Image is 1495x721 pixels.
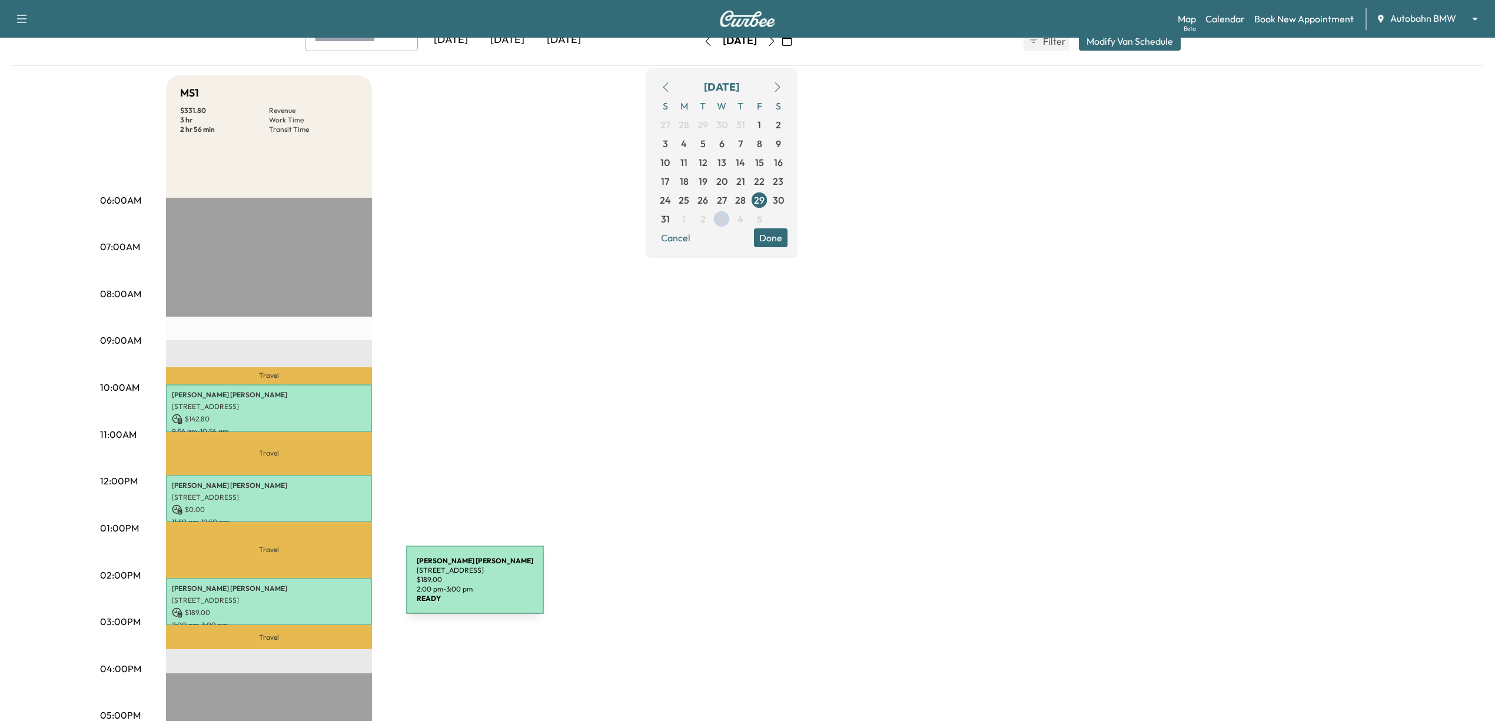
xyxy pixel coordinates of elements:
[712,97,731,115] span: W
[1043,34,1064,48] span: Filter
[699,155,707,170] span: 12
[754,228,788,247] button: Done
[100,568,141,582] p: 02:00PM
[172,517,366,527] p: 11:50 am - 12:50 pm
[172,481,366,490] p: [PERSON_NAME] [PERSON_NAME]
[1254,12,1354,26] a: Book New Appointment
[1178,12,1196,26] a: MapBeta
[660,118,670,132] span: 27
[769,97,788,115] span: S
[717,155,726,170] span: 13
[731,97,750,115] span: T
[180,125,269,134] p: 2 hr 56 min
[693,97,712,115] span: T
[680,155,687,170] span: 11
[738,137,743,151] span: 7
[166,522,372,577] p: Travel
[172,607,366,618] p: $ 189.00
[699,174,707,188] span: 19
[750,97,769,115] span: F
[719,11,776,27] img: Curbee Logo
[697,118,708,132] span: 29
[680,174,689,188] span: 18
[269,115,358,125] p: Work Time
[172,414,366,424] p: $ 142.80
[754,193,765,207] span: 29
[172,620,366,630] p: 2:00 pm - 3:00 pm
[736,174,745,188] span: 21
[736,155,745,170] span: 14
[758,118,761,132] span: 1
[172,493,366,502] p: [STREET_ADDRESS]
[656,228,696,247] button: Cancel
[774,155,783,170] span: 16
[100,333,141,347] p: 09:00AM
[172,402,366,411] p: [STREET_ADDRESS]
[700,212,706,226] span: 2
[100,240,140,254] p: 07:00AM
[172,390,366,400] p: [PERSON_NAME] [PERSON_NAME]
[661,212,670,226] span: 31
[100,287,141,301] p: 08:00AM
[100,521,139,535] p: 01:00PM
[479,26,536,54] div: [DATE]
[269,125,358,134] p: Transit Time
[660,155,670,170] span: 10
[536,26,592,54] div: [DATE]
[717,193,727,207] span: 27
[754,174,765,188] span: 22
[679,118,689,132] span: 28
[180,85,199,101] h5: MS1
[773,174,783,188] span: 23
[660,193,671,207] span: 24
[180,106,269,115] p: $ 331.80
[737,212,743,226] span: 4
[100,380,139,394] p: 10:00AM
[776,118,781,132] span: 2
[700,137,706,151] span: 5
[735,193,746,207] span: 28
[172,427,366,436] p: 9:56 am - 10:56 am
[757,212,762,226] span: 5
[180,115,269,125] p: 3 hr
[269,106,358,115] p: Revenue
[100,662,141,676] p: 04:00PM
[1184,24,1196,33] div: Beta
[681,137,687,151] span: 4
[697,193,708,207] span: 26
[1390,12,1456,25] span: Autobahn BMW
[719,212,725,226] span: 3
[704,79,739,95] div: [DATE]
[682,212,686,226] span: 1
[423,26,479,54] div: [DATE]
[100,193,141,207] p: 06:00AM
[663,137,668,151] span: 3
[675,97,693,115] span: M
[656,97,675,115] span: S
[736,118,745,132] span: 31
[172,504,366,515] p: $ 0.00
[679,193,689,207] span: 25
[773,193,784,207] span: 30
[172,584,366,593] p: [PERSON_NAME] [PERSON_NAME]
[661,174,669,188] span: 17
[755,155,764,170] span: 15
[1205,12,1245,26] a: Calendar
[757,137,762,151] span: 8
[716,174,727,188] span: 20
[723,34,757,48] div: [DATE]
[166,432,372,475] p: Travel
[719,137,725,151] span: 6
[166,625,372,649] p: Travel
[1024,32,1069,51] button: Filter
[100,474,138,488] p: 12:00PM
[166,367,372,385] p: Travel
[776,137,781,151] span: 9
[100,614,141,629] p: 03:00PM
[100,427,137,441] p: 11:00AM
[172,596,366,605] p: [STREET_ADDRESS]
[716,118,727,132] span: 30
[1079,32,1181,51] button: Modify Van Schedule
